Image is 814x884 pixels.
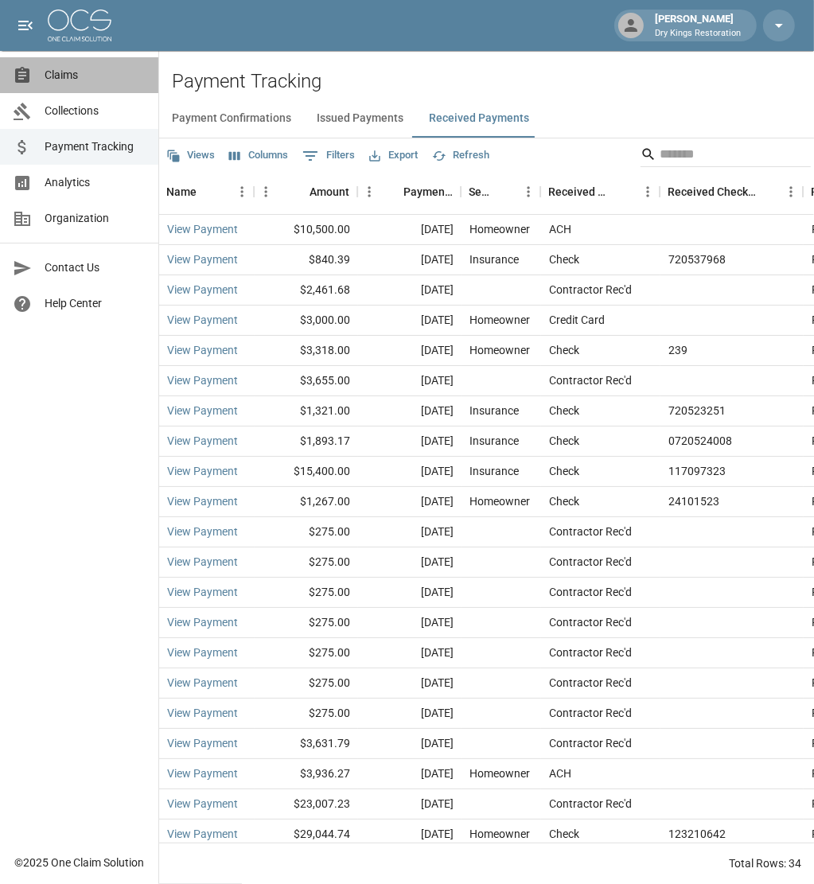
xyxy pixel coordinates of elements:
[648,11,747,40] div: [PERSON_NAME]
[668,169,757,214] div: Received Check Number
[549,493,579,509] div: Check
[167,493,238,509] a: View Payment
[613,181,636,203] button: Sort
[225,143,292,168] button: Select columns
[45,210,146,227] span: Organization
[167,221,238,237] a: View Payment
[549,342,579,358] div: Check
[428,143,493,168] button: Refresh
[167,251,238,267] a: View Payment
[416,99,542,138] button: Received Payments
[358,306,462,336] div: [DATE]
[358,215,462,245] div: [DATE]
[548,169,613,214] div: Received Method
[549,554,632,570] div: Contractor Rec'd
[668,463,726,479] div: 117097323
[48,10,111,41] img: ocs-logo-white-transparent.png
[549,735,632,751] div: Contractor Rec'd
[10,10,41,41] button: open drawer
[167,675,238,691] a: View Payment
[167,705,238,721] a: View Payment
[167,463,238,479] a: View Payment
[549,645,632,660] div: Contractor Rec'd
[549,826,579,842] div: Check
[549,765,571,781] div: ACH
[540,169,660,214] div: Received Method
[167,796,238,812] a: View Payment
[358,457,462,487] div: [DATE]
[358,275,462,306] div: [DATE]
[172,70,814,93] h2: Payment Tracking
[167,312,238,328] a: View Payment
[255,366,358,396] div: $3,655.00
[636,180,660,204] button: Menu
[358,396,462,426] div: [DATE]
[255,487,358,517] div: $1,267.00
[469,765,530,781] div: Homeowner
[358,578,462,608] div: [DATE]
[230,180,254,204] button: Menu
[255,306,358,336] div: $3,000.00
[461,169,540,214] div: Sender
[255,729,358,759] div: $3,631.79
[255,396,358,426] div: $1,321.00
[255,578,358,608] div: $275.00
[358,820,462,850] div: [DATE]
[358,608,462,638] div: [DATE]
[549,251,579,267] div: Check
[668,342,687,358] div: 239
[358,668,462,699] div: [DATE]
[45,103,146,119] span: Collections
[494,181,516,203] button: Sort
[159,99,304,138] button: Payment Confirmations
[549,614,632,630] div: Contractor Rec'd
[549,524,632,539] div: Contractor Rec'd
[166,169,197,214] div: Name
[549,705,632,721] div: Contractor Rec'd
[549,282,632,298] div: Contractor Rec'd
[358,759,462,789] div: [DATE]
[255,275,358,306] div: $2,461.68
[381,181,403,203] button: Sort
[167,342,238,358] a: View Payment
[469,221,530,237] div: Homeowner
[45,259,146,276] span: Contact Us
[14,855,144,870] div: © 2025 One Claim Solution
[357,180,381,204] button: Menu
[255,426,358,457] div: $1,893.17
[358,487,462,517] div: [DATE]
[167,645,238,660] a: View Payment
[167,554,238,570] a: View Payment
[255,245,358,275] div: $840.39
[255,215,358,245] div: $10,500.00
[45,67,146,84] span: Claims
[287,181,310,203] button: Sort
[469,169,494,214] div: Sender
[310,169,349,214] div: Amount
[255,638,358,668] div: $275.00
[469,493,530,509] div: Homeowner
[668,433,732,449] div: 0720524008
[729,855,801,871] div: Total Rows: 34
[549,796,632,812] div: Contractor Rec'd
[255,517,358,547] div: $275.00
[655,27,741,41] p: Dry Kings Restoration
[469,463,519,479] div: Insurance
[159,99,814,138] div: dynamic tabs
[357,169,461,214] div: Payment Date
[358,336,462,366] div: [DATE]
[255,759,358,789] div: $3,936.27
[45,295,146,312] span: Help Center
[298,143,359,169] button: Show filters
[668,493,719,509] div: 24101523
[255,668,358,699] div: $275.00
[255,820,358,850] div: $29,044.74
[668,826,726,842] div: 123210642
[358,729,462,759] div: [DATE]
[255,789,358,820] div: $23,007.23
[167,826,238,842] a: View Payment
[255,336,358,366] div: $3,318.00
[549,312,605,328] div: Credit Card
[365,143,422,168] button: Export
[167,433,238,449] a: View Payment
